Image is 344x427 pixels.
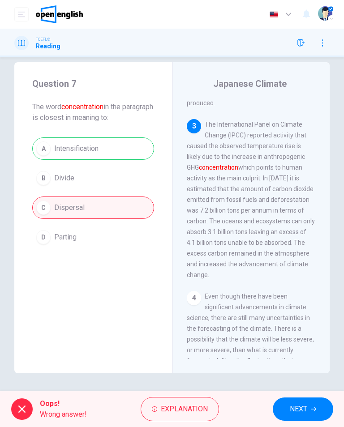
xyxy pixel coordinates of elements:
span: Wrong answer! [40,409,87,420]
h4: Question 7 [32,77,154,91]
button: open mobile menu [14,7,29,21]
h4: Japanese Climate [213,77,287,91]
span: TOEFL® [36,36,50,43]
font: concentration [61,102,103,111]
span: NEXT [290,403,307,415]
img: Profile picture [318,6,332,21]
span: The International Panel on Climate Change (IPCC) reported activity that caused the observed tempe... [187,121,315,278]
img: en [268,11,279,18]
button: Explanation [141,397,219,421]
span: The word in the paragraph is closest in meaning to: [32,102,154,123]
span: Explanation [161,403,208,415]
button: NEXT [273,397,333,421]
div: 4 [187,291,201,305]
div: 3 [187,119,201,133]
span: Oops! [40,398,87,409]
h1: Reading [36,43,60,50]
img: OpenEnglish logo [36,5,83,23]
font: concentration [199,164,238,171]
